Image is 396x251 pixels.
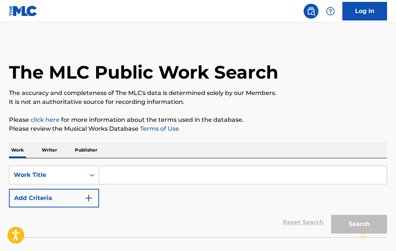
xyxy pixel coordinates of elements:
p: Writer [39,142,59,158]
p: Please for more information about the terms used in the database. [9,115,387,124]
button: Add Criteria [9,189,99,207]
img: help [326,7,335,16]
p: It is not an authoritative source for recording information. [9,98,387,107]
div: Work Title [14,171,81,179]
div: Help [323,4,338,19]
a: click here [31,116,60,123]
div: Drag [361,223,365,245]
a: Public Search [304,4,319,19]
p: Work [9,142,26,158]
h1: The MLC Public Work Search [9,61,278,83]
img: search [307,7,316,16]
img: 9d2ae6d4665cec9f34b9.svg [84,194,93,203]
p: Publisher [73,142,99,158]
img: MLC Logo [9,6,38,16]
p: The accuracy and completeness of The MLC's data is determined solely by our Members. [9,89,387,98]
a: Terms of Use [139,125,179,132]
p: Please review the Musical Works Database [9,124,387,133]
form: Search Form [9,166,387,237]
iframe: Chat Widget [359,215,396,251]
a: Log In [342,2,387,20]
